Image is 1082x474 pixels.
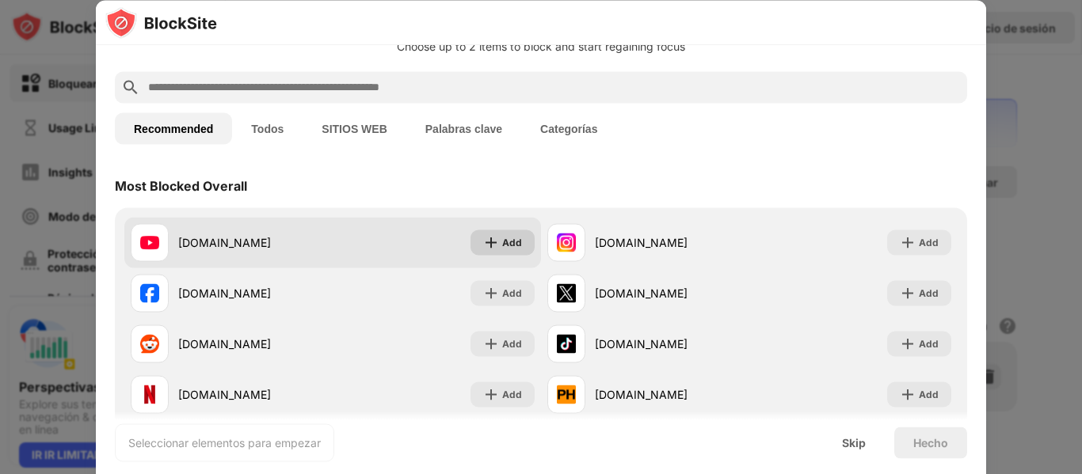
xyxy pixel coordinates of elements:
div: Add [502,336,522,351]
button: Recommended [115,112,232,144]
img: favicons [557,233,576,252]
div: Choose up to 2 items to block and start regaining focus [115,40,967,52]
div: Add [502,234,522,250]
button: SITIOS WEB [303,112,406,144]
div: Skip [842,436,866,449]
img: favicons [557,283,576,302]
div: [DOMAIN_NAME] [178,234,333,251]
div: [DOMAIN_NAME] [178,386,333,403]
div: Seleccionar elementos para empezar [128,434,321,450]
img: search.svg [121,78,140,97]
div: Add [502,285,522,301]
div: [DOMAIN_NAME] [178,285,333,301]
div: [DOMAIN_NAME] [178,336,333,352]
div: Add [919,386,939,402]
div: Add [502,386,522,402]
div: [DOMAIN_NAME] [595,234,749,251]
img: favicons [557,385,576,404]
button: Categorías [521,112,616,144]
div: [DOMAIN_NAME] [595,285,749,301]
div: Add [919,285,939,301]
div: [DOMAIN_NAME] [595,336,749,352]
img: favicons [140,334,159,353]
img: favicons [140,233,159,252]
button: Palabras clave [406,112,521,144]
div: Most Blocked Overall [115,177,247,193]
div: Hecho [913,436,948,449]
div: Add [919,234,939,250]
button: Todos [232,112,303,144]
img: favicons [557,334,576,353]
img: favicons [140,283,159,302]
img: favicons [140,385,159,404]
div: [DOMAIN_NAME] [595,386,749,403]
img: logo-blocksite.svg [105,6,217,38]
div: Add [919,336,939,351]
